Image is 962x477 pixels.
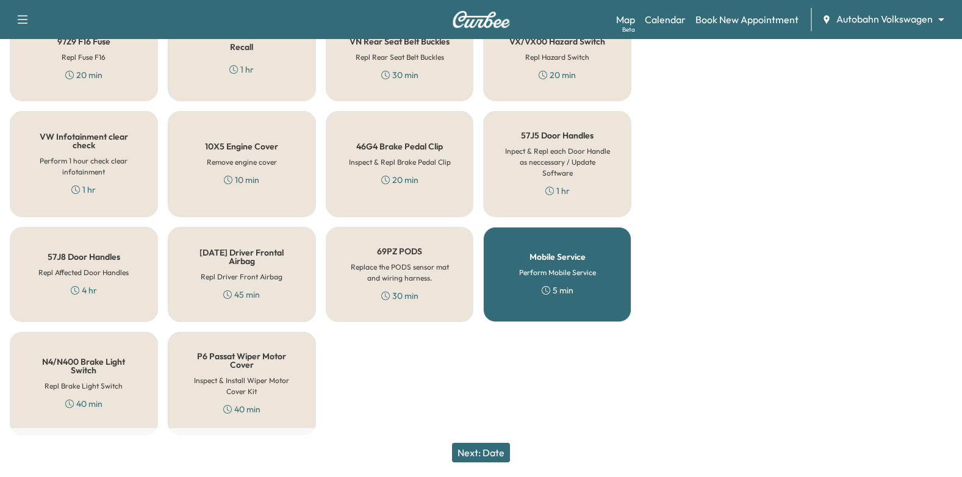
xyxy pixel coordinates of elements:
a: Calendar [645,12,686,27]
div: 1 hr [229,63,254,76]
h6: Inspect & Repl Brake Pedal Clip [349,157,451,168]
div: 10 min [224,174,259,186]
h5: 10X5 Engine Cover [205,142,278,151]
h5: 46G4 Brake Pedal Clip [356,142,443,151]
div: 30 min [381,290,418,302]
h5: 57J5 Door Handles [521,131,594,140]
h6: Inpect & Repl each Door Handle as neccessary / Update Software [503,146,611,179]
h5: 69PZ PODS [377,247,422,256]
div: 40 min [65,398,102,410]
h6: Repl Fuse F16 [62,52,106,63]
h6: Repl Rear Seat Belt Buckles [356,52,444,63]
h6: Repl Brake Light Switch [45,381,123,392]
h5: Mobile Service [529,253,586,261]
h6: Replace the PODS sensor mat and wiring harness. [346,262,454,284]
h5: 97Z9 F16 Fuse [57,37,110,46]
div: 40 min [223,403,260,415]
h5: VX/VX00 Hazard Switch [509,37,605,46]
h6: Repl Affected Door Handles [38,267,129,278]
h6: Repl Driver Front Airbag [201,271,282,282]
div: Beta [622,25,635,34]
div: 45 min [223,289,260,301]
h5: VW Infotainment clear check [30,132,138,149]
h5: [DATE] Driver Frontal Airbag [188,248,296,265]
h6: Perform Mobile Service [519,267,596,278]
h6: Repl Hazard Switch [525,52,589,63]
h5: N4/N400 Brake Light Switch [30,357,138,375]
img: Curbee Logo [452,11,511,28]
div: 20 min [65,69,102,81]
div: 4 hr [71,284,97,296]
div: 30 min [381,69,418,81]
h5: P6 Passat Wiper Motor Cover [188,352,296,369]
a: MapBeta [616,12,635,27]
h5: 57J8 Door Handles [48,253,120,261]
div: 20 min [381,174,418,186]
h5: Recall [230,43,253,51]
button: Next: Date [452,443,510,462]
div: 20 min [539,69,576,81]
h5: VN Rear Seat Belt Buckles [350,37,450,46]
h6: Remove engine cover [207,157,277,168]
div: 1 hr [545,185,570,197]
h6: Inspect & Install Wiper Motor Cover Kit [188,375,296,397]
h6: Perform 1 hour check clear infotainment [30,156,138,178]
span: Autobahn Volkswagen [836,12,933,26]
div: 1 hr [71,184,96,196]
div: 5 min [542,284,573,296]
a: Book New Appointment [695,12,799,27]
